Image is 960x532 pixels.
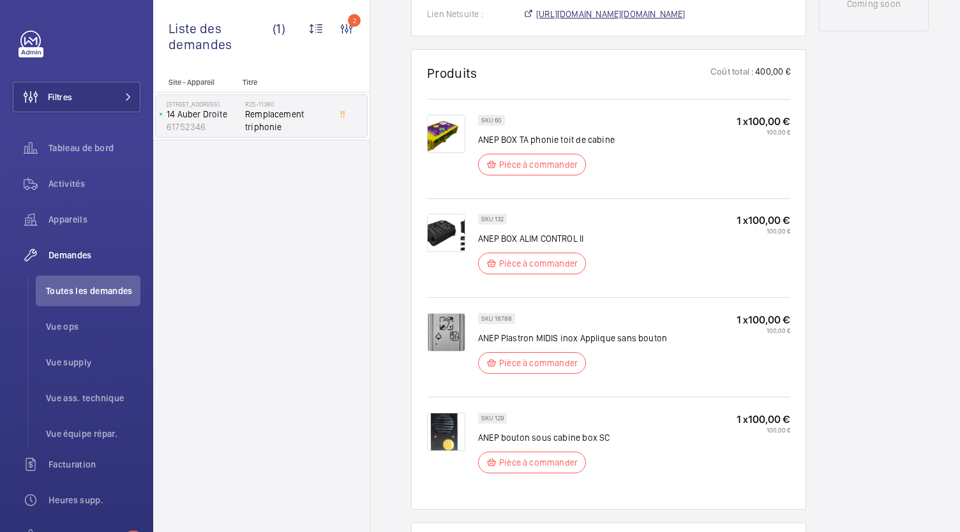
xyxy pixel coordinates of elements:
p: 1 x 100,00 € [737,214,790,227]
span: Remplacement triphonie [245,108,329,133]
p: SKU 60 [481,118,502,122]
p: ANEP BOX TA phonie toit de cabine [478,133,615,146]
p: Coût total : [710,65,754,81]
button: Filtres [13,82,140,112]
span: Vue équipe répar. [46,427,140,440]
p: 100,00 € [737,327,790,334]
p: Pièce à commander [499,257,578,270]
span: Heures supp. [49,494,140,506]
p: 100,00 € [737,227,790,235]
h2: R25-11380 [245,100,329,108]
span: Facturation [49,458,140,471]
img: 8TIGqT-1ashTaFa9VcAPIaUTQgzwQDlMVckylhbp7Pv4oPWa.png [427,115,465,153]
img: _clNOObEAfVJ13UbfV6f3vEE4Vx-Us1IImhfSoaegOYqSRyC.png [427,413,465,451]
p: SKU 129 [481,416,504,420]
span: Demandes [49,249,140,262]
p: 14 Auber Droite [167,108,240,121]
p: 1 x 100,00 € [737,413,790,426]
span: Vue supply [46,356,140,369]
h1: Produits [427,65,477,81]
p: 1 x 100,00 € [737,115,790,128]
img: BWTS_a4Rs-EQyd7OkOqh9PiuYv06YApG_M3w5Lx9UowUKmjf.png [427,214,465,252]
a: [URL][DOMAIN_NAME][DOMAIN_NAME] [523,8,686,20]
p: Pièce à commander [499,357,578,369]
span: Toutes les demandes [46,284,140,297]
p: Site - Appareil [153,78,237,87]
p: SKU 18788 [481,316,512,321]
p: 100,00 € [737,426,790,434]
p: SKU 132 [481,217,504,221]
span: Activités [49,177,140,190]
p: Titre [243,78,327,87]
p: Pièce à commander [499,158,578,171]
p: 1 x 100,00 € [737,313,790,327]
p: [STREET_ADDRESS] [167,100,240,108]
p: 400,00 € [754,65,790,81]
p: ANEP bouton sous cabine box SC [478,431,610,444]
span: Filtres [48,91,72,103]
span: Vue ops [46,320,140,333]
span: Appareils [49,213,140,226]
span: Vue ass. technique [46,392,140,404]
p: 100,00 € [737,128,790,136]
span: Tableau de bord [49,142,140,154]
p: 61752346 [167,121,240,133]
p: ANEP Plastron MIDIS inox Applique sans bouton [478,332,667,344]
p: Pièce à commander [499,456,578,469]
img: eoJjrFoXuQcit8aS1sn0m-40uosuBlSmf7B_VMgwVJbWiq_m.png [427,313,465,351]
p: ANEP BOX ALIM CONTROL II [478,232,594,245]
span: [URL][DOMAIN_NAME][DOMAIN_NAME] [536,8,686,20]
span: Liste des demandes [169,20,273,52]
